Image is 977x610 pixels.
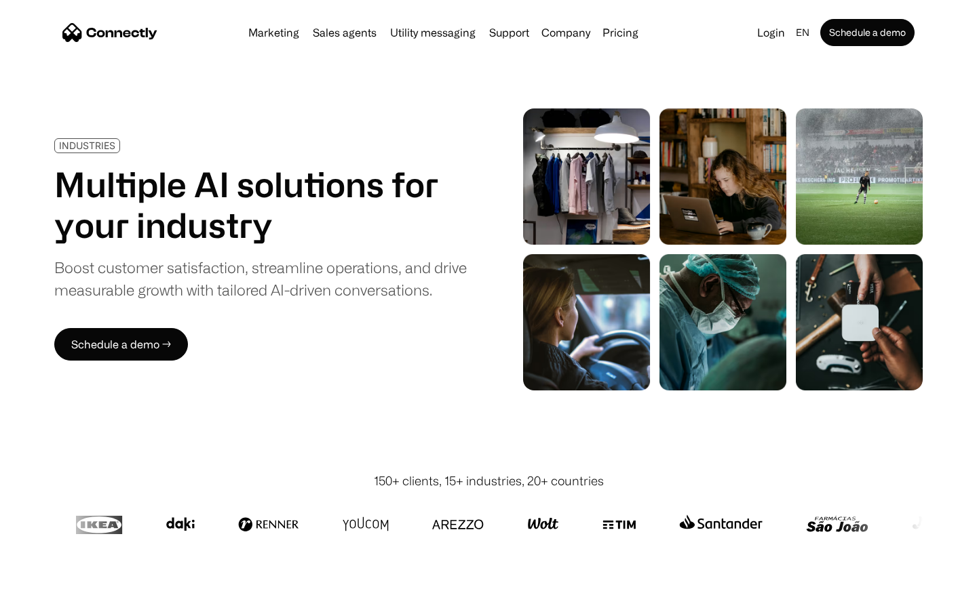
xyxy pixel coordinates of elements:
a: Schedule a demo [820,19,915,46]
a: Schedule a demo → [54,328,188,361]
a: Support [484,27,535,38]
h1: Multiple AI solutions for your industry [54,164,467,245]
div: 150+ clients, 15+ industries, 20+ countries [374,472,604,490]
a: Sales agents [307,27,382,38]
a: Login [752,23,790,42]
a: Pricing [597,27,644,38]
aside: Language selected: English [14,585,81,605]
div: Boost customer satisfaction, streamline operations, and drive measurable growth with tailored AI-... [54,256,467,301]
a: Utility messaging [385,27,481,38]
div: INDUSTRIES [59,140,115,150]
a: Marketing [243,27,305,38]
ul: Language list [27,586,81,605]
div: en [796,23,809,42]
div: Company [541,23,590,42]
